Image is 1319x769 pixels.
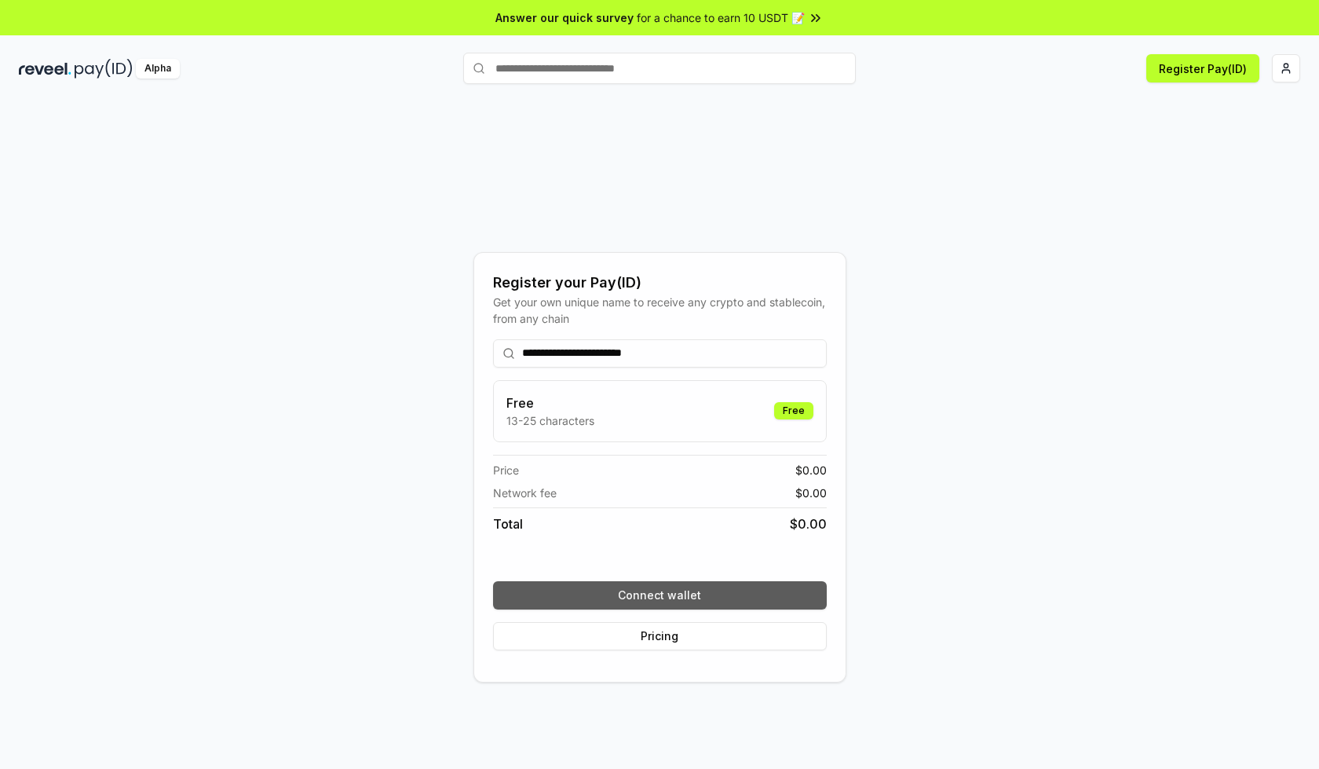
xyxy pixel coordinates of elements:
div: Register your Pay(ID) [493,272,827,294]
button: Connect wallet [493,581,827,610]
span: $ 0.00 [790,514,827,533]
div: Alpha [136,59,180,79]
span: Price [493,462,519,478]
span: for a chance to earn 10 USDT 📝 [637,9,805,26]
p: 13-25 characters [506,412,594,429]
div: Free [774,402,813,419]
span: Answer our quick survey [495,9,634,26]
img: pay_id [75,59,133,79]
span: Network fee [493,485,557,501]
span: $ 0.00 [795,462,827,478]
button: Pricing [493,622,827,650]
div: Get your own unique name to receive any crypto and stablecoin, from any chain [493,294,827,327]
h3: Free [506,394,594,412]
button: Register Pay(ID) [1146,54,1259,82]
span: Total [493,514,523,533]
span: $ 0.00 [795,485,827,501]
img: reveel_dark [19,59,71,79]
